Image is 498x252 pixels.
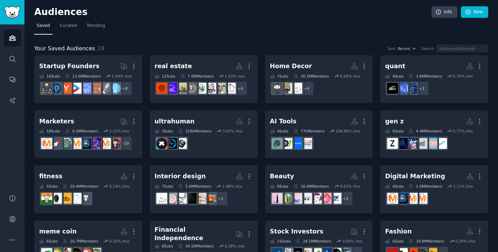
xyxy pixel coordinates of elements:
[299,81,314,96] div: + 4
[110,83,121,94] img: Entrepreneur
[397,138,408,149] img: GenAlpha
[41,83,52,94] img: growmybusiness
[291,138,302,149] img: AiHustletools
[110,138,121,149] img: socialmedia
[272,138,283,149] img: AI_Tools_News
[80,193,91,204] img: bodyweightfitness
[61,138,72,149] img: Affiliatemarketing
[270,62,312,71] div: Home Decor
[222,129,242,134] div: 3.97 % /mo
[65,129,98,134] div: 6.5M Members
[155,129,173,134] div: 3 Sub s
[39,117,74,126] div: Marketers
[385,74,404,79] div: 4 Sub s
[380,55,488,103] a: quant4Subs3.6MMembers0.74% /mo+1algotradingquant_hftFinancialCareers
[225,244,245,249] div: 0.38 % /mo
[176,138,187,149] img: ouraring
[407,138,418,149] img: teenagers
[156,83,167,94] img: CommercialRealEstate
[100,138,111,149] img: marketing
[51,83,62,94] img: Entrepreneurship
[385,184,404,189] div: 4 Sub s
[176,193,187,204] img: malelivingspace
[380,110,488,158] a: gen z6Subs4.4MMembers0.77% /moZillennialsmillenialsSampleSizeteenagersGenAlphaGenZ
[155,172,206,181] div: Interior design
[205,83,216,94] img: FirstTimeHomeBuyer
[385,172,445,181] div: Digital Marketing
[87,23,105,29] span: Trending
[112,74,131,79] div: 1.49 % /mo
[222,184,242,189] div: 1.48 % /mo
[385,62,405,71] div: quant
[385,227,412,236] div: Fashion
[270,74,289,79] div: 7 Sub s
[166,193,177,204] img: DesignMyRoom
[178,184,211,189] div: 5.6M Members
[426,138,437,149] img: millenials
[293,129,325,134] div: 77k Members
[41,138,52,149] img: advertising
[417,193,427,204] img: marketing
[80,138,91,149] img: digital_marketing
[455,239,475,244] div: 0.20 % /mo
[57,20,79,35] a: Curated
[98,45,105,52] span: 19
[291,193,302,204] img: BeautyBoxes
[301,193,312,204] img: BeautyGuruChatter
[4,6,20,19] img: GummySearch logo
[34,44,95,53] span: Your Saved Audiences
[340,184,360,189] div: 0.63 % /mo
[84,20,107,35] a: Trending
[436,44,488,52] input: Audience/Subreddit
[156,193,167,204] img: InteriorDesign
[265,55,373,103] a: Home Decor7Subs30.2MMembers0.69% /mo+4InteriorDesignRenovationsDIY
[397,193,408,204] img: digital_marketing
[301,138,312,149] img: AIToolTesting
[270,129,289,134] div: 4 Sub s
[282,193,292,204] img: AsianBeauty
[282,83,292,94] img: Renovations
[293,184,329,189] div: 16.6M Members
[155,184,173,189] div: 7 Sub s
[213,191,228,206] div: + 1
[34,110,142,158] a: Marketers18Subs6.5MMembers1.21% /mo+10socialmediamarketingSEOdigital_marketingDigitalMarketingAff...
[150,165,258,213] a: Interior design7Subs5.6MMembers1.48% /mo+1interiordesignideasInteriorDesignHacksAmateurInteriorDe...
[39,129,60,134] div: 18 Sub s
[155,117,195,126] div: ultrahuman
[61,83,72,94] img: ycombinator
[195,193,206,204] img: InteriorDesignHacks
[63,184,98,189] div: 20.4M Members
[330,193,341,204] img: indianbeautyhauls
[432,6,457,18] a: Info
[155,62,192,71] div: real estate
[385,129,404,134] div: 6 Sub s
[407,193,418,204] img: AskMarketing
[80,83,91,94] img: SaaS
[270,239,291,244] div: 15 Sub s
[178,129,212,134] div: 159k Members
[408,74,442,79] div: 3.6M Members
[453,129,473,134] div: 0.77 % /mo
[342,239,362,244] div: 0.66 % /mo
[272,193,283,204] img: beauty
[34,55,142,103] a: Startup Founders16Subs13.6MMembers1.49% /mo+8EntrepreneurstartupsEntrepreneurRideAlongSaaSstartup...
[51,138,62,149] img: PPC
[421,46,434,51] div: Search
[155,244,173,249] div: 8 Sub s
[270,184,289,189] div: 8 Sub s
[293,74,329,79] div: 30.2M Members
[39,239,58,244] div: 6 Sub s
[270,117,297,126] div: AI Tools
[118,81,132,96] div: + 8
[321,193,332,204] img: newinbeauty
[265,110,373,158] a: AI Tools4Subs77kMembers104.89% /moAIToolTestingAiHustletoolsAItoolsCatalogAI_Tools_News
[335,129,360,134] div: 104.89 % /mo
[408,129,442,134] div: 4.4M Members
[388,46,396,51] div: Sort
[39,172,63,181] div: fitness
[176,83,187,94] img: indianrealestate
[150,110,258,158] a: ultrahuman3Subs159kMembers3.97% /moouraringSmartRingsUltrahuman
[453,184,473,189] div: 1.11 % /mo
[166,138,177,149] img: SmartRings
[270,227,323,236] div: Stock Investors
